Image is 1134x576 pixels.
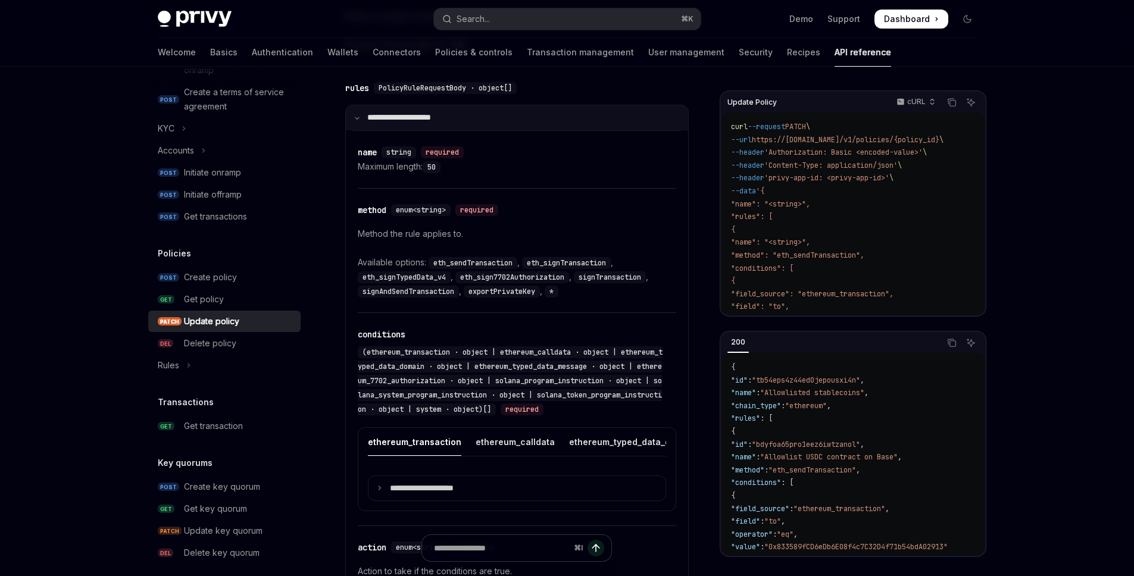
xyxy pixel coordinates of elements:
span: "Allowlisted stablecoins" [760,388,864,397]
span: POST [158,212,179,221]
span: https://[DOMAIN_NAME]/v1/policies/{policy_id} [752,135,939,145]
code: exportPrivateKey [464,286,540,298]
code: eth_sendTransaction [429,257,517,269]
div: Get policy [184,292,224,306]
div: Update policy [184,314,239,328]
span: \ [806,122,810,132]
h5: Key quorums [158,456,213,470]
a: DELDelete policy [148,333,301,354]
span: "name" [731,452,756,462]
div: Get key quorum [184,502,247,516]
div: ethereum_transaction [368,428,461,456]
div: Accounts [158,143,194,158]
span: "bdyfoa65pro1eez6iwtzanol" [752,440,860,449]
span: "field": "to", [731,302,789,311]
div: , [464,284,545,298]
span: 'privy-app-id: <privy-app-id>' [764,173,889,183]
span: { [731,427,735,436]
input: Ask a question... [434,535,569,561]
span: "field" [731,516,760,526]
span: --header [731,161,764,170]
a: POSTCreate key quorum [148,476,301,497]
span: : [756,388,760,397]
div: Initiate offramp [184,187,242,202]
a: POSTInitiate offramp [148,184,301,205]
div: Delete policy [184,336,236,350]
button: Open search [434,8,701,30]
span: "name": "<string>", [731,237,810,247]
button: Ask AI [963,95,979,110]
code: eth_sign7702Authorization [455,271,569,283]
span: "conditions": [ [731,264,794,273]
div: Delete key quorum [184,546,260,560]
button: Ask AI [963,335,979,350]
a: POSTCreate policy [148,267,301,288]
span: : [760,516,764,526]
a: Authentication [252,38,313,67]
span: POST [158,168,179,177]
div: , [574,270,651,284]
span: } [731,555,735,565]
button: Toggle Accounts section [148,140,301,161]
span: GET [158,422,174,431]
span: ⌘ K [681,14,693,24]
div: rules [345,82,369,94]
a: Connectors [373,38,421,67]
code: eth_signTypedData_v4 [358,271,451,283]
a: POSTGet transactions [148,206,301,227]
span: "id" [731,440,748,449]
div: ethereum_calldata [476,428,555,456]
div: KYC [158,121,174,136]
span: { [731,362,735,372]
h5: Policies [158,246,191,261]
span: --header [731,173,764,183]
span: POST [158,95,179,104]
span: "tb54eps4z44ed0jepousxi4n" [752,375,860,385]
div: conditions [358,328,405,340]
span: , [864,388,869,397]
span: , [781,516,785,526]
span: string [386,148,411,157]
span: "eth_sendTransaction" [769,465,856,475]
a: Dashboard [874,10,948,29]
div: Available options: [358,255,676,298]
span: : [748,440,752,449]
button: Toggle KYC section [148,118,301,139]
div: , [455,270,574,284]
span: "operator": "eq", [731,315,802,324]
button: Send message [588,540,604,556]
span: DEL [158,549,173,558]
span: 'Authorization: Basic <encoded-value>' [764,148,923,157]
a: User management [648,38,724,67]
button: Toggle dark mode [958,10,977,29]
span: : [781,401,785,411]
span: "chain_type" [731,401,781,411]
a: GETGet transaction [148,415,301,437]
code: 50 [423,161,441,173]
span: 'Content-Type: application/json' [764,161,898,170]
div: Initiate onramp [184,165,241,180]
span: { [731,491,735,500]
span: GET [158,295,174,304]
span: : [764,465,769,475]
span: POST [158,483,179,492]
div: Search... [457,12,490,26]
span: PolicyRuleRequestBody · object[] [379,83,512,93]
p: Method the rule applies to. [358,227,676,241]
div: Create key quorum [184,480,260,494]
span: PATCH [785,122,806,132]
span: \ [889,173,894,183]
span: Update Policy [727,98,777,107]
a: GETGet policy [148,289,301,310]
span: PATCH [158,527,182,536]
span: GET [158,505,174,514]
span: "field_source" [731,504,789,514]
div: 200 [727,335,749,349]
div: Get transactions [184,209,247,224]
img: dark logo [158,11,232,27]
span: : [756,452,760,462]
div: Create a terms of service agreement [184,85,293,114]
span: "name": "<string>", [731,199,810,209]
code: signTransaction [574,271,646,283]
div: , [358,284,464,298]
